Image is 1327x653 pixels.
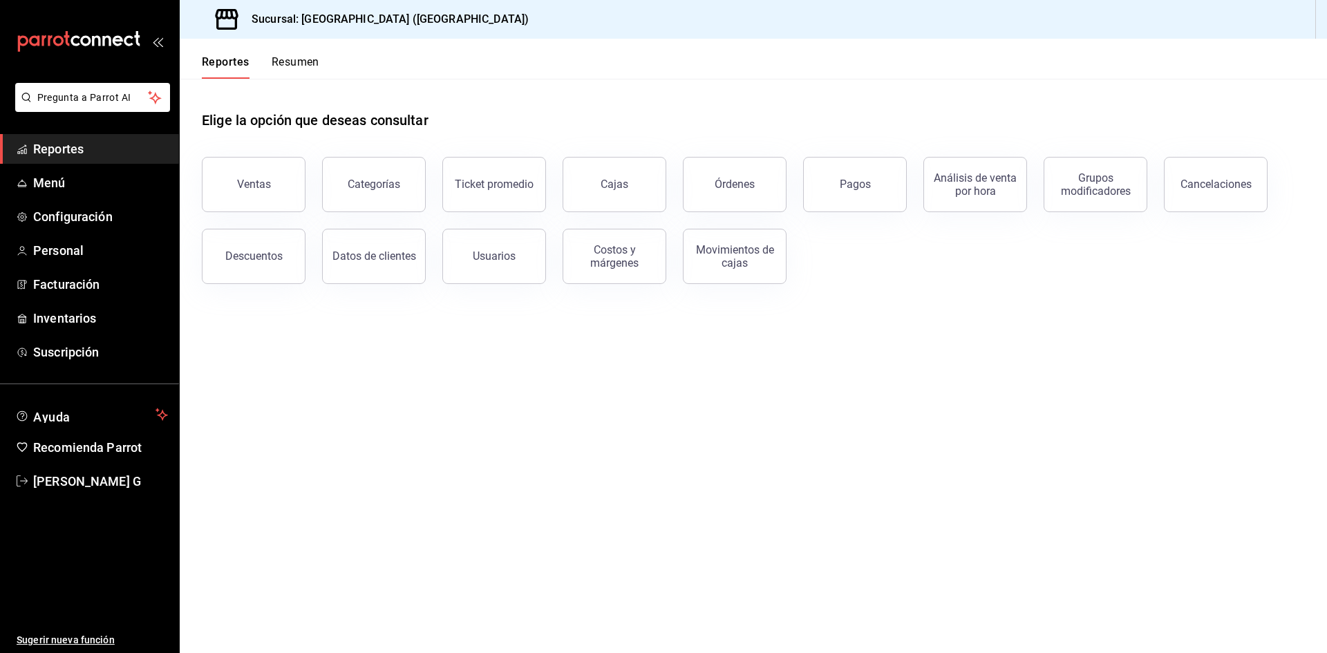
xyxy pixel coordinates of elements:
[202,229,305,284] button: Descuentos
[33,343,168,361] span: Suscripción
[33,140,168,158] span: Reportes
[692,243,778,269] div: Movimientos de cajas
[10,100,170,115] a: Pregunta a Parrot AI
[473,249,516,263] div: Usuarios
[37,91,149,105] span: Pregunta a Parrot AI
[1180,178,1252,191] div: Cancelaciones
[563,229,666,284] button: Costos y márgenes
[683,157,787,212] button: Órdenes
[33,207,168,226] span: Configuración
[33,173,168,192] span: Menú
[33,275,168,294] span: Facturación
[332,249,416,263] div: Datos de clientes
[455,178,534,191] div: Ticket promedio
[15,83,170,112] button: Pregunta a Parrot AI
[1053,171,1138,198] div: Grupos modificadores
[33,438,168,457] span: Recomienda Parrot
[322,229,426,284] button: Datos de clientes
[442,229,546,284] button: Usuarios
[715,178,755,191] div: Órdenes
[202,110,429,131] h1: Elige la opción que deseas consultar
[202,157,305,212] button: Ventas
[322,157,426,212] button: Categorías
[202,55,250,79] button: Reportes
[932,171,1018,198] div: Análisis de venta por hora
[1044,157,1147,212] button: Grupos modificadores
[241,11,529,28] h3: Sucursal: [GEOGRAPHIC_DATA] ([GEOGRAPHIC_DATA])
[572,243,657,269] div: Costos y márgenes
[33,241,168,260] span: Personal
[202,55,319,79] div: navigation tabs
[563,157,666,212] button: Cajas
[33,406,150,423] span: Ayuda
[237,178,271,191] div: Ventas
[923,157,1027,212] button: Análisis de venta por hora
[683,229,787,284] button: Movimientos de cajas
[17,633,168,647] span: Sugerir nueva función
[152,36,163,47] button: open_drawer_menu
[33,309,168,328] span: Inventarios
[601,178,628,191] div: Cajas
[33,472,168,491] span: [PERSON_NAME] G
[348,178,400,191] div: Categorías
[442,157,546,212] button: Ticket promedio
[803,157,907,212] button: Pagos
[225,249,283,263] div: Descuentos
[272,55,319,79] button: Resumen
[1164,157,1268,212] button: Cancelaciones
[840,178,871,191] div: Pagos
